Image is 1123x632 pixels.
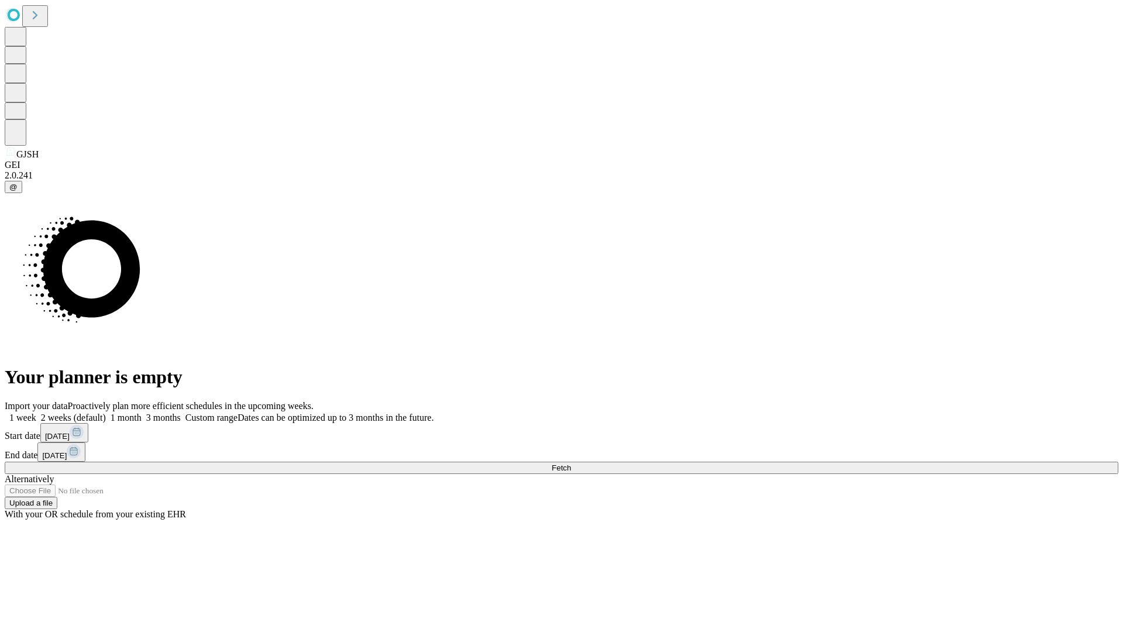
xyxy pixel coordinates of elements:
span: Proactively plan more efficient schedules in the upcoming weeks. [68,401,314,411]
span: [DATE] [42,451,67,460]
span: 2 weeks (default) [41,413,106,423]
span: @ [9,183,18,191]
button: @ [5,181,22,193]
button: Fetch [5,462,1118,474]
div: Start date [5,423,1118,442]
button: [DATE] [37,442,85,462]
span: With your OR schedule from your existing EHR [5,509,186,519]
span: Dates can be optimized up to 3 months in the future. [237,413,433,423]
button: [DATE] [40,423,88,442]
div: GEI [5,160,1118,170]
span: 3 months [146,413,181,423]
span: Import your data [5,401,68,411]
button: Upload a file [5,497,57,509]
div: 2.0.241 [5,170,1118,181]
h1: Your planner is empty [5,366,1118,388]
span: GJSH [16,149,39,159]
span: Fetch [552,463,571,472]
div: End date [5,442,1118,462]
span: Alternatively [5,474,54,484]
span: Custom range [185,413,237,423]
span: 1 month [111,413,142,423]
span: [DATE] [45,432,70,441]
span: 1 week [9,413,36,423]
